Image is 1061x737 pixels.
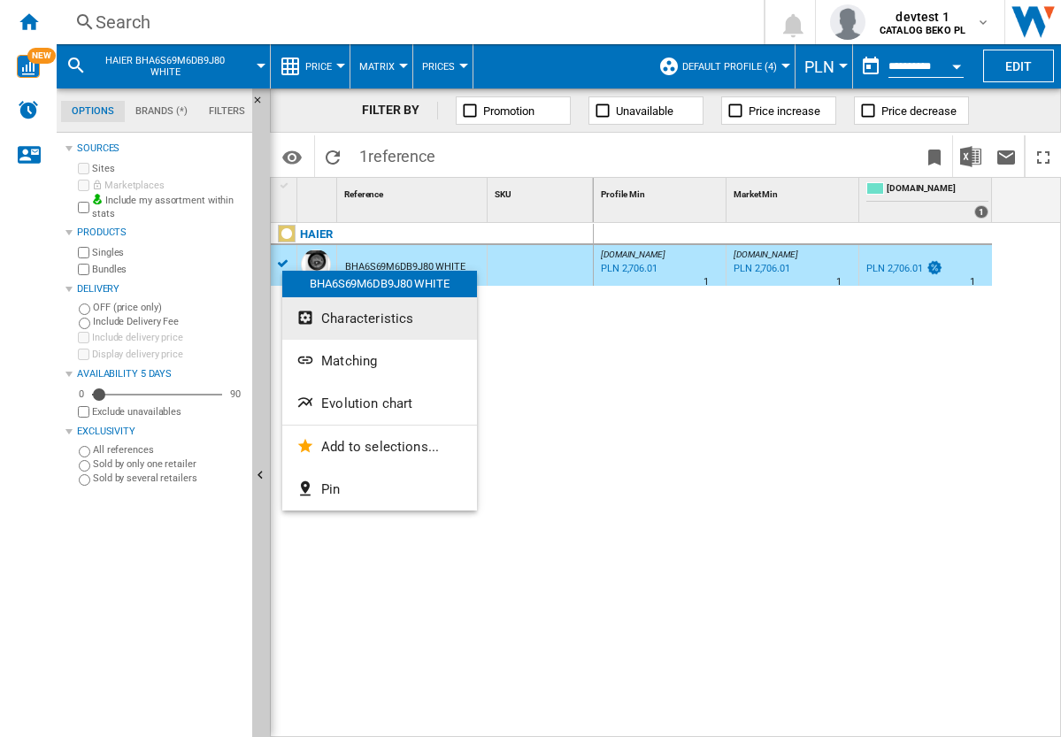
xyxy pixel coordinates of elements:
[282,426,477,468] button: Add to selections...
[321,481,340,497] span: Pin
[282,297,477,340] button: Characteristics
[321,439,439,455] span: Add to selections...
[321,395,412,411] span: Evolution chart
[282,271,477,297] div: BHA6S69M6DB9J80 WHITE
[282,468,477,511] button: Pin...
[321,311,413,326] span: Characteristics
[282,340,477,382] button: Matching
[321,353,377,369] span: Matching
[282,382,477,425] button: Evolution chart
